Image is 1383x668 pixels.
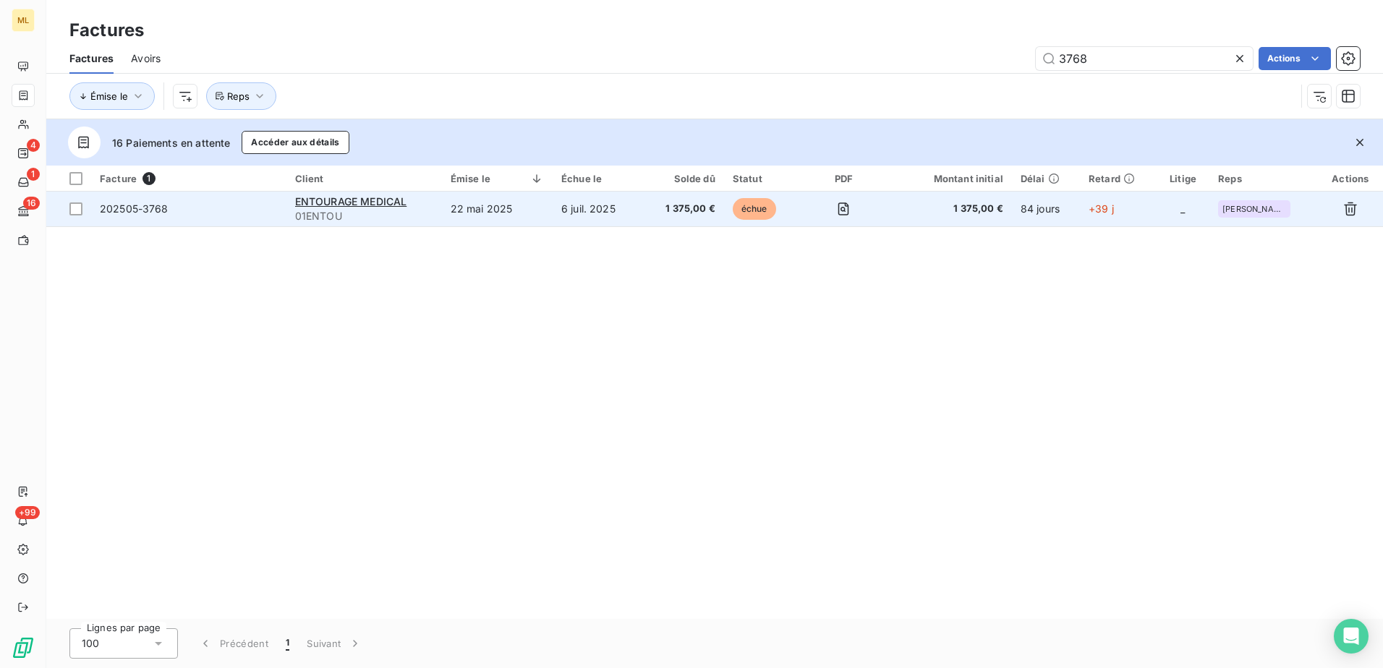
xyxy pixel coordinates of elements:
[1180,202,1185,215] span: _
[295,209,433,223] span: 01ENTOU
[553,192,643,226] td: 6 juil. 2025
[1021,173,1071,184] div: Délai
[286,636,289,651] span: 1
[561,173,634,184] div: Échue le
[895,173,1003,184] div: Montant initial
[227,90,250,102] span: Reps
[442,192,553,226] td: 22 mai 2025
[652,173,715,184] div: Solde dû
[451,173,544,184] div: Émise le
[733,173,793,184] div: Statut
[733,198,776,220] span: échue
[100,202,169,215] span: 202505-3768
[895,202,1003,216] span: 1 375,00 €
[1089,173,1148,184] div: Retard
[298,628,371,659] button: Suivant
[131,51,161,66] span: Avoirs
[12,171,34,194] a: 1
[277,628,298,659] button: 1
[652,202,715,216] span: 1 375,00 €
[295,173,433,184] div: Client
[1036,47,1253,70] input: Rechercher
[82,636,99,651] span: 100
[23,197,40,210] span: 16
[142,172,156,185] span: 1
[15,506,40,519] span: +99
[69,82,155,110] button: Émise le
[100,173,137,184] span: Facture
[12,200,34,223] a: 16
[12,9,35,32] div: ML
[1334,619,1369,654] div: Open Intercom Messenger
[1089,202,1114,215] span: +39 j
[112,135,230,150] span: 16 Paiements en attente
[27,139,40,152] span: 4
[12,636,35,659] img: Logo LeanPay
[242,131,349,154] button: Accéder aux détails
[1259,47,1331,70] button: Actions
[1222,205,1286,213] span: [PERSON_NAME]
[190,628,277,659] button: Précédent
[27,168,40,181] span: 1
[69,51,114,66] span: Factures
[295,195,407,207] span: ENTOURAGE MEDICAL
[1165,173,1201,184] div: Litige
[206,82,276,110] button: Reps
[1012,192,1080,226] td: 84 jours
[69,17,144,43] h3: Factures
[1218,173,1308,184] div: Reps
[810,173,877,184] div: PDF
[1327,173,1375,184] div: Actions
[12,142,34,165] a: 4
[90,90,128,102] span: Émise le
